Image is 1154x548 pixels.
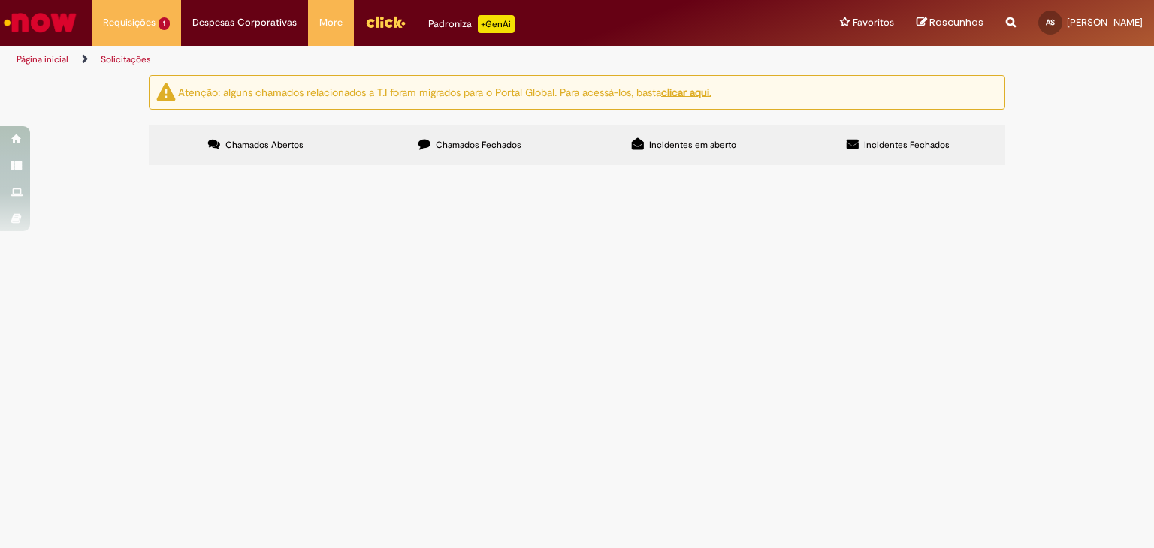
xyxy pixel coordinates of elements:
span: Incidentes Fechados [864,139,950,151]
a: Página inicial [17,53,68,65]
a: Rascunhos [917,16,983,30]
a: clicar aqui. [661,85,711,98]
span: AS [1046,17,1055,27]
span: Favoritos [853,15,894,30]
span: Despesas Corporativas [192,15,297,30]
span: Chamados Fechados [436,139,521,151]
span: Rascunhos [929,15,983,29]
span: 1 [159,17,170,30]
ul: Trilhas de página [11,46,758,74]
span: Chamados Abertos [225,139,304,151]
img: ServiceNow [2,8,79,38]
a: Solicitações [101,53,151,65]
div: Padroniza [428,15,515,33]
img: click_logo_yellow_360x200.png [365,11,406,33]
span: More [319,15,343,30]
ng-bind-html: Atenção: alguns chamados relacionados a T.I foram migrados para o Portal Global. Para acessá-los,... [178,85,711,98]
p: +GenAi [478,15,515,33]
span: Incidentes em aberto [649,139,736,151]
span: Requisições [103,15,156,30]
span: [PERSON_NAME] [1067,16,1143,29]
